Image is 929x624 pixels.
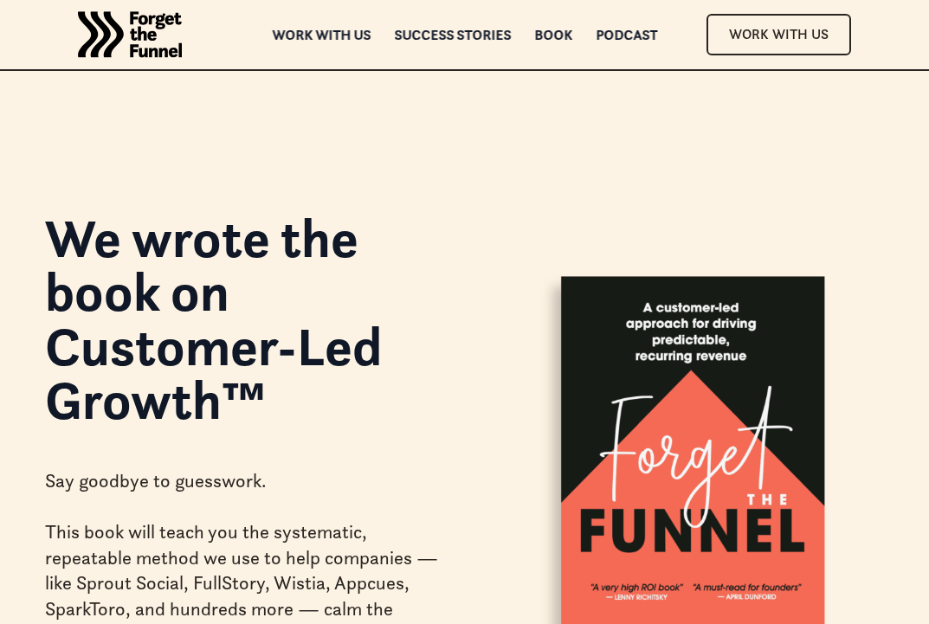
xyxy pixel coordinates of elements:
h1: We wrote the book on Customer-Led Growth™ [45,211,444,428]
a: Work With Us [706,14,851,55]
a: Podcast [596,29,657,41]
a: Work with us [272,29,371,41]
a: Success Stories [394,29,511,41]
a: Book [534,29,572,41]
